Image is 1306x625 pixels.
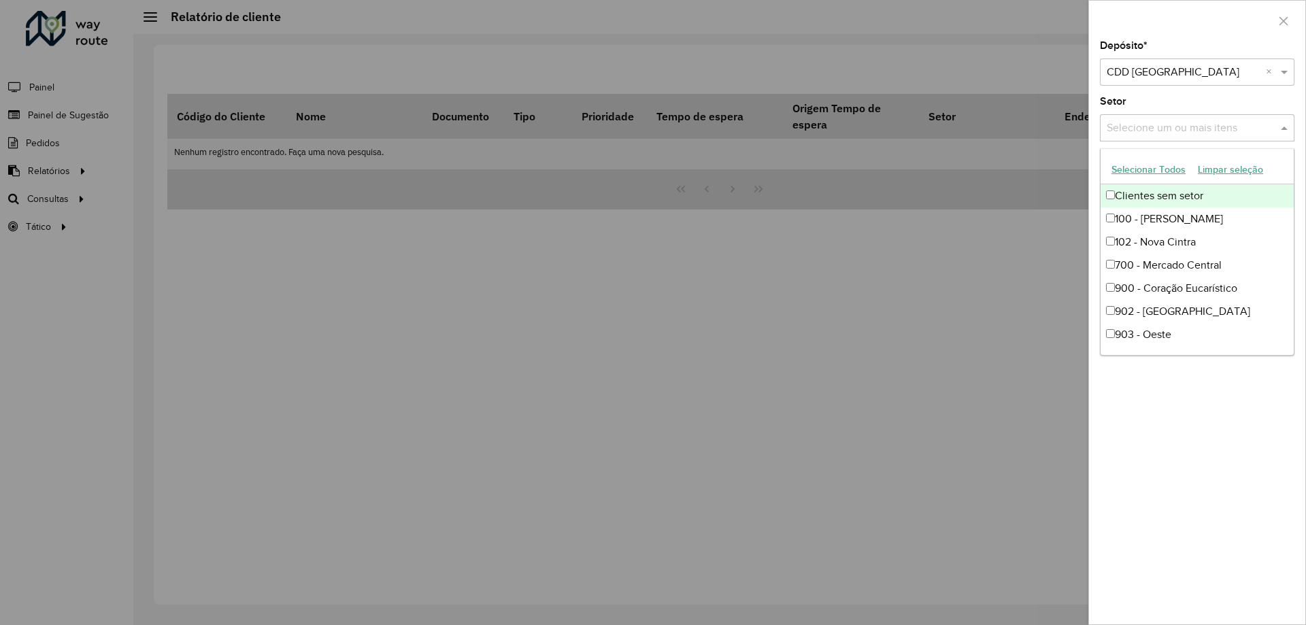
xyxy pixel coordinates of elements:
ng-dropdown-panel: Options list [1100,148,1294,356]
button: Selecionar Todos [1105,159,1192,180]
div: 700 - Mercado Central [1101,254,1294,277]
div: 900 - Coração Eucarístico [1101,277,1294,300]
button: Limpar seleção [1192,159,1269,180]
label: Depósito [1100,37,1148,54]
label: Setor [1100,93,1126,109]
span: Clear all [1266,64,1277,80]
div: 903 - Oeste [1101,323,1294,346]
div: 102 - Nova Cintra [1101,231,1294,254]
div: Clientes sem setor [1101,184,1294,207]
div: 100 - [PERSON_NAME] [1101,207,1294,231]
div: 902 - [GEOGRAPHIC_DATA] [1101,300,1294,323]
div: 904 - [GEOGRAPHIC_DATA] [1101,346,1294,369]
